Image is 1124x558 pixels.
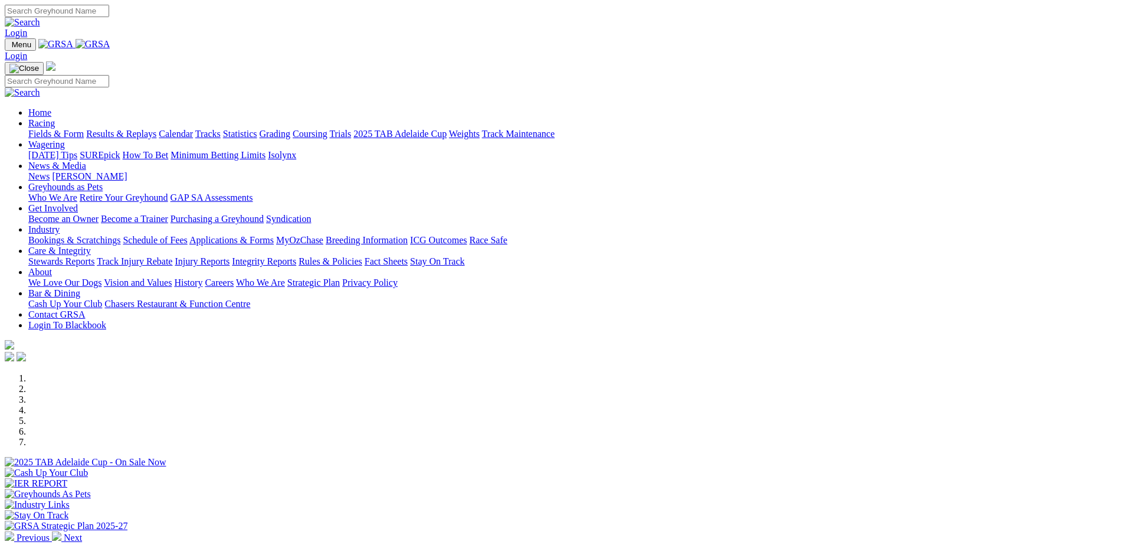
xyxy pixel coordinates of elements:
[80,150,120,160] a: SUREpick
[171,150,266,160] a: Minimum Betting Limits
[449,129,480,139] a: Weights
[104,278,172,288] a: Vision and Values
[28,267,52,277] a: About
[28,150,1119,161] div: Wagering
[353,129,447,139] a: 2025 TAB Adelaide Cup
[5,28,27,38] a: Login
[5,533,52,543] a: Previous
[5,75,109,87] input: Search
[101,214,168,224] a: Become a Trainer
[17,352,26,361] img: twitter.svg
[5,352,14,361] img: facebook.svg
[205,278,234,288] a: Careers
[5,478,67,489] img: IER REPORT
[28,139,65,149] a: Wagering
[189,235,274,245] a: Applications & Forms
[28,171,50,181] a: News
[28,203,78,213] a: Get Involved
[5,38,36,51] button: Toggle navigation
[410,235,467,245] a: ICG Outcomes
[5,521,127,531] img: GRSA Strategic Plan 2025-27
[28,256,94,266] a: Stewards Reports
[28,171,1119,182] div: News & Media
[342,278,398,288] a: Privacy Policy
[28,235,120,245] a: Bookings & Scratchings
[28,150,77,160] a: [DATE] Tips
[365,256,408,266] a: Fact Sheets
[5,17,40,28] img: Search
[28,118,55,128] a: Racing
[232,256,296,266] a: Integrity Reports
[299,256,362,266] a: Rules & Policies
[5,510,68,521] img: Stay On Track
[28,214,99,224] a: Become an Owner
[5,500,70,510] img: Industry Links
[326,235,408,245] a: Breeding Information
[28,161,86,171] a: News & Media
[28,182,103,192] a: Greyhounds as Pets
[195,129,221,139] a: Tracks
[46,61,55,71] img: logo-grsa-white.png
[17,533,50,543] span: Previous
[64,533,82,543] span: Next
[28,107,51,118] a: Home
[28,246,91,256] a: Care & Integrity
[159,129,193,139] a: Calendar
[223,129,257,139] a: Statistics
[293,129,327,139] a: Coursing
[5,340,14,350] img: logo-grsa-white.png
[5,51,27,61] a: Login
[52,531,61,541] img: chevron-right-pager-white.svg
[28,256,1119,267] div: Care & Integrity
[5,457,166,468] img: 2025 TAB Adelaide Cup - On Sale Now
[123,235,187,245] a: Schedule of Fees
[5,489,91,500] img: Greyhounds As Pets
[28,129,84,139] a: Fields & Form
[5,62,44,75] button: Toggle navigation
[266,214,311,224] a: Syndication
[28,192,1119,203] div: Greyhounds as Pets
[5,87,40,98] img: Search
[28,320,106,330] a: Login To Blackbook
[28,214,1119,224] div: Get Involved
[171,214,264,224] a: Purchasing a Greyhound
[38,39,73,50] img: GRSA
[86,129,156,139] a: Results & Replays
[28,309,85,319] a: Contact GRSA
[171,192,253,203] a: GAP SA Assessments
[236,278,285,288] a: Who We Are
[5,5,109,17] input: Search
[28,192,77,203] a: Who We Are
[482,129,555,139] a: Track Maintenance
[123,150,169,160] a: How To Bet
[28,235,1119,246] div: Industry
[80,192,168,203] a: Retire Your Greyhound
[76,39,110,50] img: GRSA
[12,40,31,49] span: Menu
[260,129,290,139] a: Grading
[329,129,351,139] a: Trials
[28,299,102,309] a: Cash Up Your Club
[52,533,82,543] a: Next
[287,278,340,288] a: Strategic Plan
[5,531,14,541] img: chevron-left-pager-white.svg
[175,256,230,266] a: Injury Reports
[469,235,507,245] a: Race Safe
[104,299,250,309] a: Chasers Restaurant & Function Centre
[28,224,60,234] a: Industry
[52,171,127,181] a: [PERSON_NAME]
[28,278,101,288] a: We Love Our Dogs
[268,150,296,160] a: Isolynx
[174,278,202,288] a: History
[28,288,80,298] a: Bar & Dining
[410,256,464,266] a: Stay On Track
[28,278,1119,288] div: About
[28,299,1119,309] div: Bar & Dining
[5,468,88,478] img: Cash Up Your Club
[28,129,1119,139] div: Racing
[276,235,323,245] a: MyOzChase
[9,64,39,73] img: Close
[97,256,172,266] a: Track Injury Rebate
